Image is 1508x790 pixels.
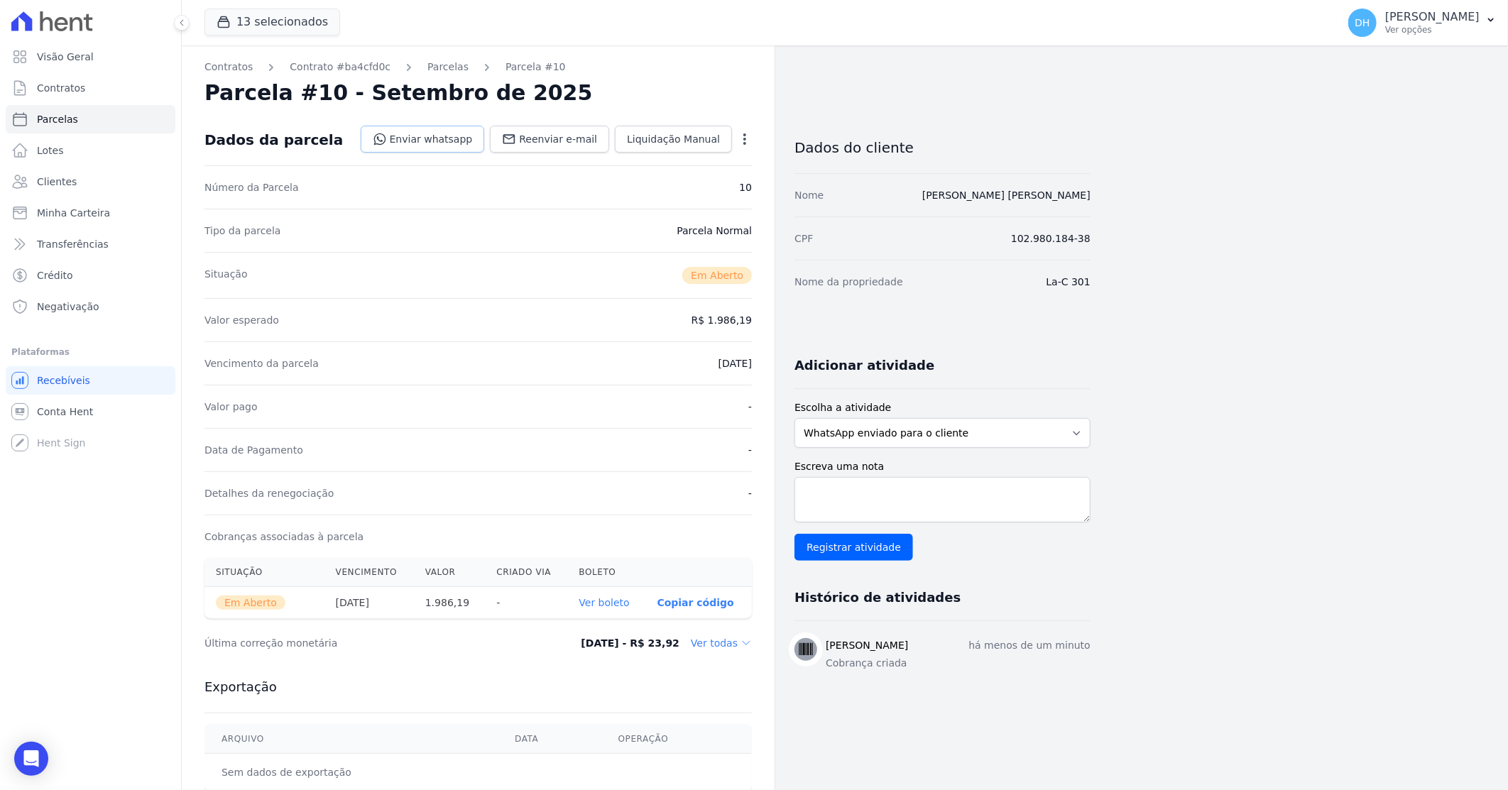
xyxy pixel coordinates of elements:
[204,486,334,500] dt: Detalhes da renegociação
[485,587,567,619] th: -
[794,275,903,289] dt: Nome da propriedade
[794,589,961,606] h3: Histórico de atividades
[6,168,175,196] a: Clientes
[6,366,175,395] a: Recebíveis
[748,486,752,500] dd: -
[6,199,175,227] a: Minha Carteira
[1337,3,1508,43] button: DH [PERSON_NAME] Ver opções
[739,180,752,194] dd: 10
[204,60,253,75] a: Contratos
[692,313,752,327] dd: R$ 1.986,19
[6,230,175,258] a: Transferências
[1385,10,1480,24] p: [PERSON_NAME]
[37,300,99,314] span: Negativação
[794,400,1091,415] label: Escolha a atividade
[748,443,752,457] dd: -
[414,558,486,587] th: Valor
[794,534,913,561] input: Registrar atividade
[204,9,340,35] button: 13 selecionados
[427,60,469,75] a: Parcelas
[567,558,645,587] th: Boleto
[922,190,1091,201] a: [PERSON_NAME] [PERSON_NAME]
[204,60,752,75] nav: Breadcrumb
[204,679,752,696] h3: Exportação
[615,126,732,153] a: Liquidação Manual
[37,81,85,95] span: Contratos
[6,397,175,426] a: Conta Hent
[794,357,934,374] h3: Adicionar atividade
[6,292,175,321] a: Negativação
[14,742,48,776] div: Open Intercom Messenger
[204,131,343,148] div: Dados da parcela
[6,136,175,165] a: Lotes
[37,405,93,419] span: Conta Hent
[361,126,485,153] a: Enviar whatsapp
[794,231,813,246] dt: CPF
[216,596,285,610] span: Em Aberto
[37,237,109,251] span: Transferências
[485,558,567,587] th: Criado via
[204,400,258,414] dt: Valor pago
[204,443,303,457] dt: Data de Pagamento
[204,180,299,194] dt: Número da Parcela
[581,636,679,650] dd: [DATE] - R$ 23,92
[6,74,175,102] a: Contratos
[37,268,73,282] span: Crédito
[204,224,281,238] dt: Tipo da parcela
[37,206,110,220] span: Minha Carteira
[748,400,752,414] dd: -
[677,224,752,238] dd: Parcela Normal
[37,175,77,189] span: Clientes
[204,356,319,371] dt: Vencimento da parcela
[6,43,175,71] a: Visão Geral
[794,139,1091,156] h3: Dados do cliente
[968,638,1091,653] p: há menos de um minuto
[682,267,752,284] span: Em Aberto
[691,636,752,650] dd: Ver todas
[579,597,629,608] a: Ver boleto
[826,638,908,653] h3: [PERSON_NAME]
[1385,24,1480,35] p: Ver opções
[498,725,601,754] th: Data
[37,50,94,64] span: Visão Geral
[204,267,248,284] dt: Situação
[490,126,609,153] a: Reenviar e-mail
[37,373,90,388] span: Recebíveis
[204,725,498,754] th: Arquivo
[1011,231,1091,246] dd: 102.980.184-38
[601,725,752,754] th: Operação
[37,143,64,158] span: Lotes
[204,530,364,544] dt: Cobranças associadas à parcela
[719,356,752,371] dd: [DATE]
[204,80,593,106] h2: Parcela #10 - Setembro de 2025
[506,60,566,75] a: Parcela #10
[11,344,170,361] div: Plataformas
[519,132,597,146] span: Reenviar e-mail
[204,558,324,587] th: Situação
[324,587,414,619] th: [DATE]
[324,558,414,587] th: Vencimento
[826,656,1091,671] p: Cobrança criada
[290,60,390,75] a: Contrato #ba4cfd0c
[6,261,175,290] a: Crédito
[37,112,78,126] span: Parcelas
[204,636,528,650] dt: Última correção monetária
[414,587,486,619] th: 1.986,19
[627,132,720,146] span: Liquidação Manual
[6,105,175,133] a: Parcelas
[657,597,734,608] button: Copiar código
[794,188,824,202] dt: Nome
[204,313,279,327] dt: Valor esperado
[1047,275,1091,289] dd: La-C 301
[794,459,1091,474] label: Escreva uma nota
[1355,18,1370,28] span: DH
